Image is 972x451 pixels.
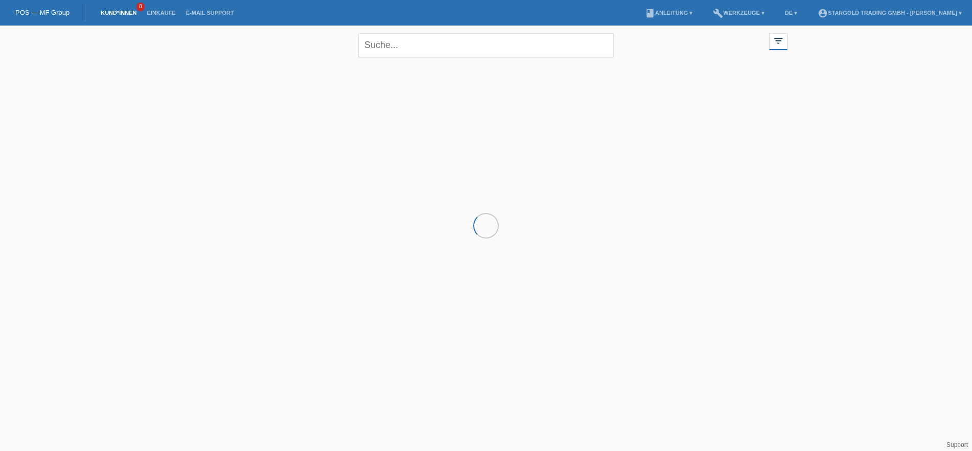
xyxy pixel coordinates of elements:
[142,10,180,16] a: Einkäufe
[813,10,967,16] a: account_circleStargold Trading GmbH - [PERSON_NAME] ▾
[640,10,698,16] a: bookAnleitung ▾
[773,35,784,46] i: filter_list
[780,10,802,16] a: DE ▾
[358,33,614,57] input: Suche...
[15,9,70,16] a: POS — MF Group
[136,3,145,11] span: 8
[946,441,968,448] a: Support
[713,8,723,18] i: build
[708,10,770,16] a: buildWerkzeuge ▾
[645,8,655,18] i: book
[818,8,828,18] i: account_circle
[96,10,142,16] a: Kund*innen
[181,10,239,16] a: E-Mail Support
